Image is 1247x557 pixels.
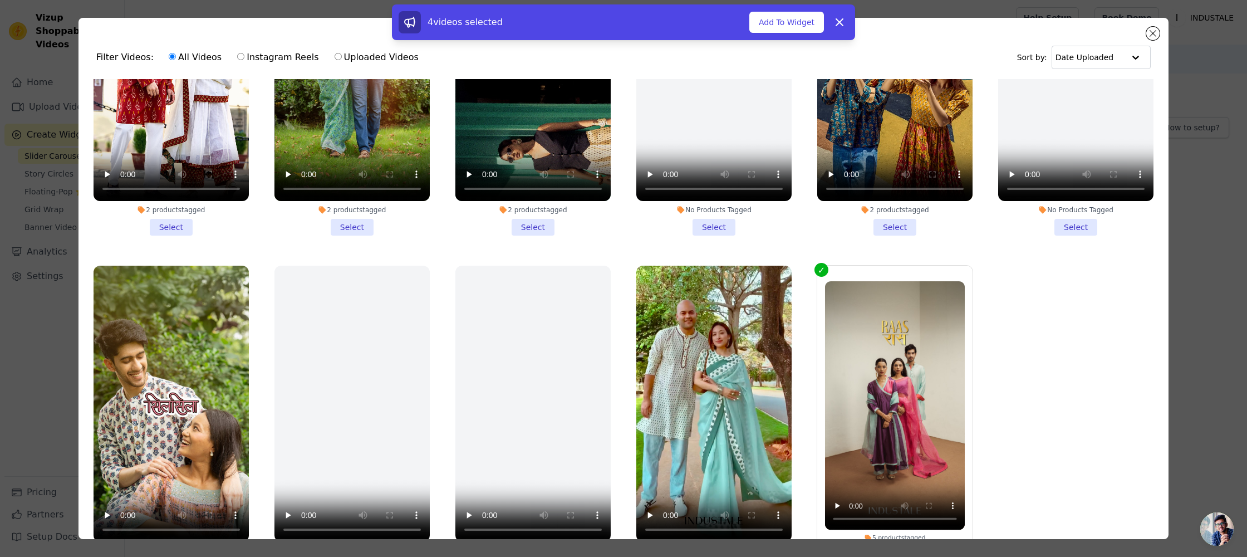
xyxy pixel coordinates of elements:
div: 2 products tagged [455,206,611,214]
div: Filter Videos: [96,45,425,70]
div: No Products Tagged [998,206,1153,214]
label: Instagram Reels [237,50,319,65]
div: Open chat [1200,512,1234,546]
div: No Products Tagged [636,206,792,214]
div: 2 products tagged [817,206,973,214]
div: Sort by: [1017,46,1151,69]
div: 2 products tagged [94,206,249,214]
span: 4 videos selected [428,17,503,27]
button: Add To Widget [749,12,824,33]
label: Uploaded Videos [334,50,419,65]
label: All Videos [168,50,222,65]
div: 2 products tagged [274,206,430,214]
div: 5 products tagged [825,534,965,542]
